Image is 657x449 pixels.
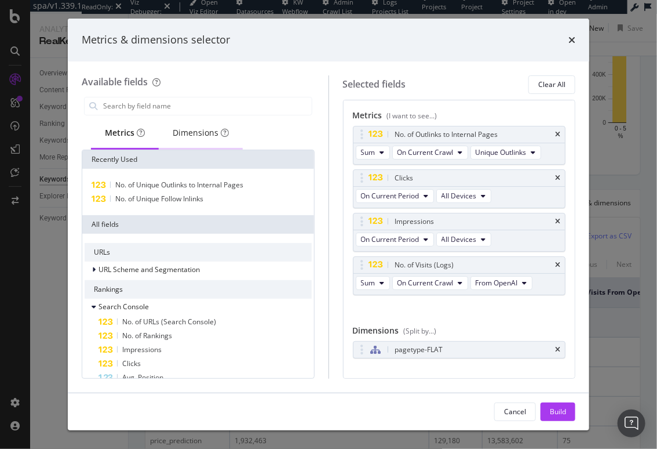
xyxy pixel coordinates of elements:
button: On Current Period [356,233,434,247]
button: Unique Outlinks [470,146,541,160]
span: No. of Rankings [122,331,172,341]
span: Impressions [122,345,162,354]
button: Clear All [528,75,575,94]
button: All Devices [436,233,491,247]
div: (I want to see...) [387,111,437,121]
div: times [555,262,560,269]
div: Recently Used [82,150,314,169]
div: times [555,175,560,182]
div: No. of Outlinks to Internal Pages [395,129,498,140]
div: Available fields [82,75,148,88]
span: Search Console [98,302,149,312]
span: Avg. Position [122,372,163,382]
div: Metrics & dimensions selector [82,32,230,48]
button: All Devices [436,189,491,203]
input: Search by field name [102,97,312,115]
button: On Current Crawl [392,276,468,290]
div: No. of Visits (Logs)timesSumOn Current CrawlFrom OpenAI [353,256,566,295]
div: modal [68,19,589,430]
div: Dimensions [173,127,229,139]
span: All Devices [441,191,477,201]
span: On Current Period [361,191,419,201]
div: times [555,131,560,138]
div: No. of Outlinks to Internal PagestimesSumOn Current CrawlUnique Outlinks [353,126,566,165]
div: times [555,218,560,225]
button: Sum [356,276,390,290]
div: pagetype-FLAT [395,344,443,356]
div: pagetype-FLATtimes [353,341,566,359]
div: Selected fields [343,78,406,91]
button: Build [541,403,575,421]
span: No. of Unique Outlinks to Internal Pages [115,180,243,190]
span: No. of URLs (Search Console) [122,317,216,327]
div: Cancel [504,407,526,417]
span: On Current Crawl [397,278,454,288]
div: No. of Visits (Logs) [395,259,454,271]
button: On Current Period [356,189,434,203]
div: times [555,346,560,353]
span: Sum [361,147,375,157]
button: On Current Crawl [392,146,468,160]
button: From OpenAI [470,276,532,290]
div: Impressions [395,216,435,227]
div: Metrics [353,110,566,126]
span: Clicks [122,359,141,368]
span: On Current Period [361,234,419,244]
div: (Split by...) [404,326,437,336]
button: Sum [356,146,390,160]
div: URLs [85,243,312,262]
div: Open Intercom Messenger [618,410,645,437]
div: ImpressionstimesOn Current PeriodAll Devices [353,213,566,252]
button: Cancel [494,403,536,421]
span: All Devices [441,234,477,244]
div: Clear All [538,79,565,89]
div: times [568,32,575,48]
span: No. of Unique Follow Inlinks [115,194,203,204]
div: All fields [82,215,314,234]
span: Unique Outlinks [476,147,527,157]
div: Rankings [85,280,312,299]
div: Dimensions [353,325,566,341]
div: Build [550,407,566,417]
span: URL Scheme and Segmentation [98,265,200,274]
span: On Current Crawl [397,147,454,157]
div: Metrics [105,127,145,139]
div: ClickstimesOn Current PeriodAll Devices [353,169,566,208]
span: Sum [361,278,375,288]
span: From OpenAI [476,278,518,288]
div: Clicks [395,172,414,184]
